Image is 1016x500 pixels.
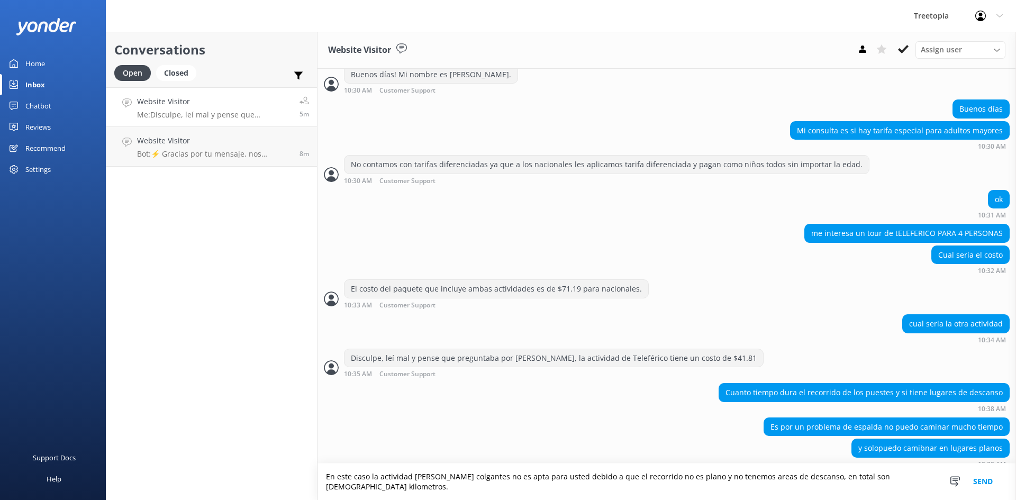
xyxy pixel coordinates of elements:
div: Settings [25,159,51,180]
div: cual seria la otra actividad [903,315,1009,333]
strong: 10:30 AM [344,178,372,185]
div: y solopuedo camibnar en lugares planos [852,439,1009,457]
div: Sep 06 2025 10:30am (UTC -06:00) America/Mexico_City [344,177,869,185]
div: Sep 06 2025 10:34am (UTC -06:00) America/Mexico_City [902,336,1010,343]
strong: 10:32 AM [978,268,1006,274]
div: Sep 06 2025 10:38am (UTC -06:00) America/Mexico_City [719,405,1010,412]
h2: Conversations [114,40,309,60]
p: Bot: ⚡ Gracias por tu mensaje, nos pondremos en contacto contigo lo antes posible. También puedes... [137,149,292,159]
div: Cual seria el costo [932,246,1009,264]
div: Reviews [25,116,51,138]
div: No contamos con tarifas diferenciadas ya que a los nacionales les aplicamos tarifa diferenciada y... [344,156,869,174]
div: Buenos días! Mi nombre es [PERSON_NAME]. [344,66,518,84]
span: Customer Support [379,87,436,94]
strong: 10:31 AM [978,212,1006,219]
strong: 10:33 AM [344,302,372,309]
strong: 10:30 AM [344,87,372,94]
button: Send [963,463,1003,500]
div: ok [988,190,1009,208]
div: Sep 06 2025 10:30am (UTC -06:00) America/Mexico_City [344,86,518,94]
strong: 10:38 AM [978,406,1006,412]
div: me interesa un tour de tELEFERICO PARA 4 PERSONAS [805,224,1009,242]
strong: 10:39 AM [978,461,1006,468]
div: Sep 06 2025 10:35am (UTC -06:00) America/Mexico_City [344,370,764,378]
div: Recommend [25,138,66,159]
div: Support Docs [33,447,76,468]
div: Mi consulta es si hay tarifa especial para adultos mayores [791,122,1009,140]
strong: 10:35 AM [344,371,372,378]
h3: Website Visitor [328,43,391,57]
div: Open [114,65,151,81]
div: Buenos días [953,100,1009,118]
img: yonder-white-logo.png [16,18,77,35]
strong: 10:34 AM [978,337,1006,343]
div: Help [47,468,61,489]
span: Sep 06 2025 10:35am (UTC -06:00) America/Mexico_City [300,110,309,119]
div: El costo del paquete que incluye ambas actividades es de $71.19 para nacionales. [344,280,648,298]
div: Closed [156,65,196,81]
p: Me: Disculpe, leí mal y pense que preguntaba por [PERSON_NAME], la actividad de Teleférico tiene ... [137,110,292,120]
div: Disculpe, leí mal y pense que preguntaba por [PERSON_NAME], la actividad de Teleférico tiene un c... [344,349,763,367]
textarea: En este caso la actividad [PERSON_NAME] colgantes no es apta para usted debido a que el recorrido... [317,463,1016,500]
div: Es por un problema de espalda no puedo caminar mucho tiempo [764,418,1009,436]
div: Sep 06 2025 10:33am (UTC -06:00) America/Mexico_City [344,301,649,309]
div: Chatbot [25,95,51,116]
h4: Website Visitor [137,96,292,107]
a: Closed [156,67,202,78]
div: Cuanto tiempo dura el recorrido de los puestes y si tiene lugares de descanso [719,384,1009,402]
div: Inbox [25,74,45,95]
div: Sep 06 2025 10:32am (UTC -06:00) America/Mexico_City [931,267,1010,274]
span: Customer Support [379,178,436,185]
span: Assign user [921,44,962,56]
a: Website VisitorMe:Disculpe, leí mal y pense que preguntaba por [PERSON_NAME], la actividad de Tel... [106,87,317,127]
span: Customer Support [379,371,436,378]
div: Home [25,53,45,74]
strong: 10:30 AM [978,143,1006,150]
a: Open [114,67,156,78]
a: Website VisitorBot:⚡ Gracias por tu mensaje, nos pondremos en contacto contigo lo antes posible. ... [106,127,317,167]
span: Sep 06 2025 10:32am (UTC -06:00) America/Mexico_City [300,149,309,158]
div: Assign User [915,41,1005,58]
div: Sep 06 2025 10:31am (UTC -06:00) America/Mexico_City [978,211,1010,219]
div: Sep 06 2025 10:39am (UTC -06:00) America/Mexico_City [851,460,1010,468]
h4: Website Visitor [137,135,292,147]
span: Customer Support [379,302,436,309]
div: Sep 06 2025 10:30am (UTC -06:00) America/Mexico_City [790,142,1010,150]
